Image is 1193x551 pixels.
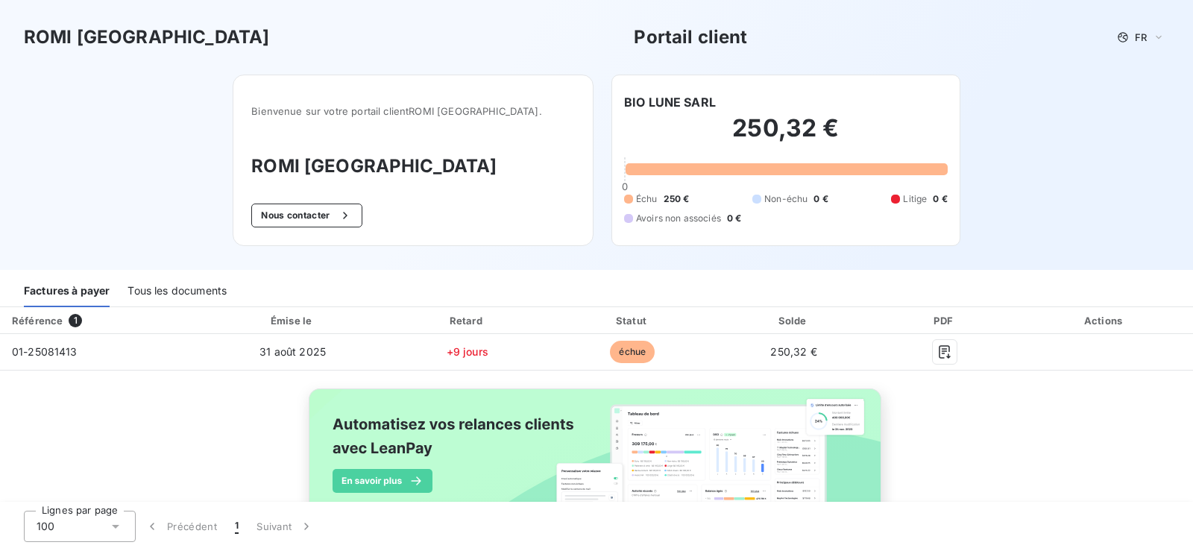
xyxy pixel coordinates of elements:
span: Bienvenue sur votre portail client ROMI [GEOGRAPHIC_DATA] . [251,105,575,117]
span: 0 € [727,212,741,225]
span: 01-25081413 [12,345,78,358]
span: Échu [636,192,658,206]
div: Factures à payer [24,276,110,307]
h3: ROMI [GEOGRAPHIC_DATA] [251,153,575,180]
button: 1 [226,511,248,542]
span: 100 [37,519,54,534]
h3: ROMI [GEOGRAPHIC_DATA] [24,24,269,51]
span: +9 jours [447,345,488,358]
div: PDF [876,313,1013,328]
h3: Portail client [634,24,747,51]
span: 1 [69,314,82,327]
span: 0 € [813,192,828,206]
div: Référence [12,315,63,327]
div: Solde [717,313,870,328]
button: Précédent [136,511,226,542]
span: Non-échu [764,192,808,206]
span: FR [1135,31,1147,43]
h6: BIO LUNE SARL [624,93,716,111]
span: 1 [235,519,239,534]
span: 0 € [933,192,947,206]
span: Avoirs non associés [636,212,721,225]
button: Nous contacter [251,204,362,227]
span: 250 € [664,192,690,206]
div: Tous les documents [128,276,227,307]
span: 31 août 2025 [259,345,326,358]
span: Litige [903,192,927,206]
div: Retard [387,313,548,328]
h2: 250,32 € [624,113,948,158]
div: Statut [554,313,711,328]
div: Actions [1019,313,1190,328]
span: échue [610,341,655,363]
button: Suivant [248,511,323,542]
span: 250,32 € [770,345,816,358]
div: Émise le [205,313,381,328]
span: 0 [622,180,628,192]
